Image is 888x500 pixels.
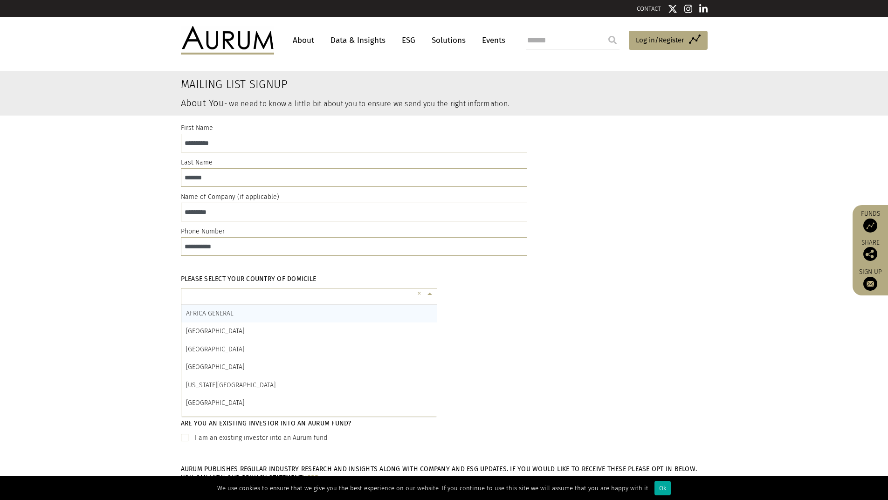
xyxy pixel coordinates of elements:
ng-dropdown-panel: Options list [181,304,437,417]
h5: AURUM PUBLISHES REGULAR INDUSTRY RESEARCH AND INSIGHTS ALONG WITH COMPANY AND ESG UPDATES. IF YOU... [181,465,708,482]
div: Ok [654,481,671,495]
span: [GEOGRAPHIC_DATA] [186,327,244,335]
a: About [288,32,319,49]
label: First Name [181,123,213,134]
a: Funds [857,210,883,233]
img: Linkedin icon [699,4,708,14]
a: ESG [397,32,420,49]
a: Data & Insights [326,32,390,49]
a: CONTACT [637,5,661,12]
a: Sign up [857,268,883,291]
label: Name of Company (if applicable) [181,192,279,203]
small: - we need to know a little bit about you to ensure we send you the right information. [224,99,509,108]
span: [GEOGRAPHIC_DATA] [186,399,244,407]
label: Phone Number [181,226,225,237]
h5: Now please select the investor type that best describes you [181,319,708,328]
img: Instagram icon [684,4,693,14]
img: Aurum [181,26,274,54]
a: Events [477,32,505,49]
label: Last Name [181,157,213,168]
span: [GEOGRAPHIC_DATA] [186,363,244,371]
label: I am an existing investor into an Aurum fund [195,432,327,444]
span: Clear all [417,289,425,299]
img: Twitter icon [668,4,677,14]
span: Log in/Register [636,34,684,46]
img: Share this post [863,247,877,261]
h5: Please select your country of domicile [181,274,437,283]
h5: Are you an existing investor into an Aurum fund? [181,419,708,428]
span: [GEOGRAPHIC_DATA] [186,345,244,353]
a: Solutions [427,32,470,49]
div: Share [857,240,883,261]
h3: About You [181,98,618,108]
input: Submit [603,31,622,49]
a: Log in/Register [629,31,708,50]
img: Access Funds [863,219,877,233]
img: Sign up to our newsletter [863,277,877,291]
span: AFRICA GENERAL [186,309,234,317]
h2: Mailing List Signup [181,78,618,91]
span: [US_STATE][GEOGRAPHIC_DATA] [186,381,275,389]
a: HERE [303,474,318,482]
